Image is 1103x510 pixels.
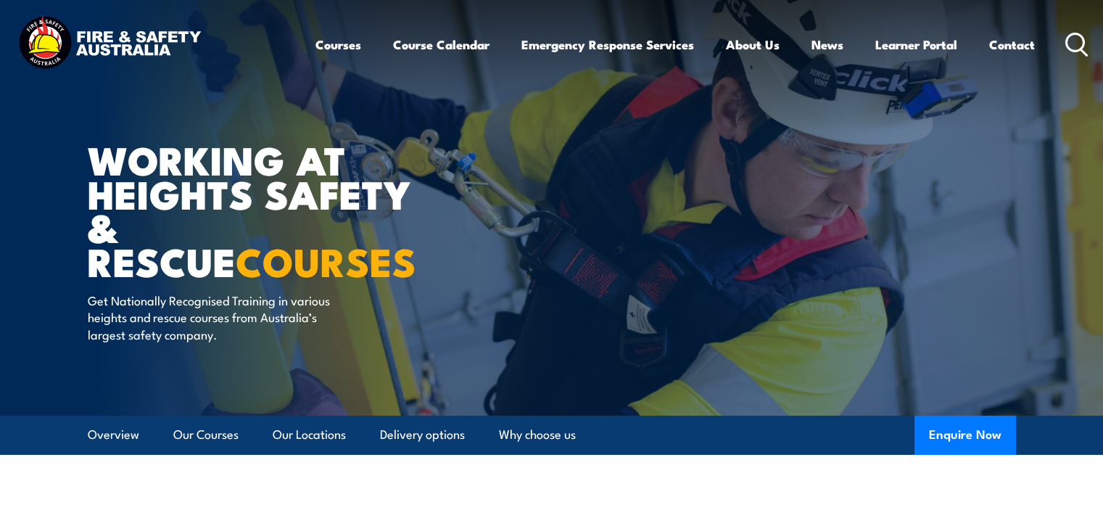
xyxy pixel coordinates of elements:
[393,25,489,64] a: Course Calendar
[273,416,346,454] a: Our Locations
[989,25,1035,64] a: Contact
[811,25,843,64] a: News
[875,25,957,64] a: Learner Portal
[88,416,139,454] a: Overview
[88,142,446,278] h1: WORKING AT HEIGHTS SAFETY & RESCUE
[380,416,465,454] a: Delivery options
[88,292,352,342] p: Get Nationally Recognised Training in various heights and rescue courses from Australia’s largest...
[315,25,361,64] a: Courses
[499,416,576,454] a: Why choose us
[173,416,239,454] a: Our Courses
[236,230,416,290] strong: COURSES
[521,25,694,64] a: Emergency Response Services
[914,416,1016,455] button: Enquire Now
[726,25,780,64] a: About Us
